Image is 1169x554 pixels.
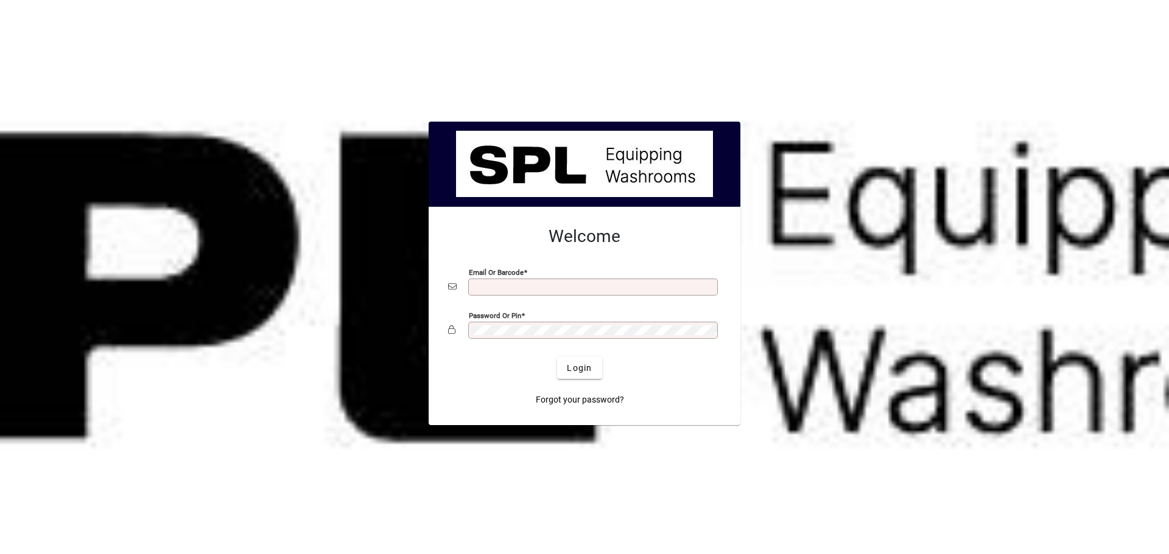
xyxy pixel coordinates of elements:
button: Login [557,357,602,379]
mat-label: Email or Barcode [469,268,524,277]
h2: Welcome [448,226,721,247]
mat-label: Password or Pin [469,311,521,320]
a: Forgot your password? [531,389,629,410]
span: Login [567,362,592,375]
span: Forgot your password? [536,393,624,406]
